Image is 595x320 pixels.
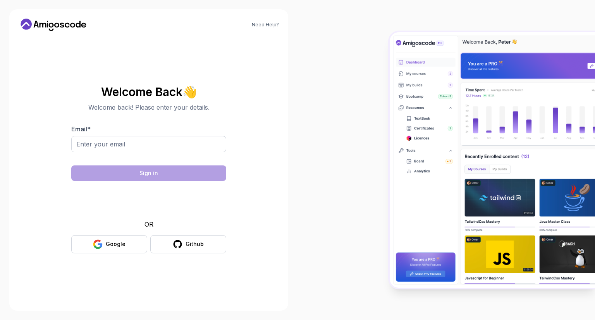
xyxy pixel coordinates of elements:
[182,85,197,98] span: 👋
[90,186,207,215] iframe: Widget containing checkbox for hCaptcha security challenge
[139,169,158,177] div: Sign in
[71,103,226,112] p: Welcome back! Please enter your details.
[71,165,226,181] button: Sign in
[71,235,147,253] button: Google
[144,220,153,229] p: OR
[71,136,226,152] input: Enter your email
[106,240,126,248] div: Google
[19,19,88,31] a: Home link
[71,125,91,133] label: Email *
[252,22,279,28] a: Need Help?
[390,32,595,288] img: Amigoscode Dashboard
[71,86,226,98] h2: Welcome Back
[186,240,204,248] div: Github
[150,235,226,253] button: Github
